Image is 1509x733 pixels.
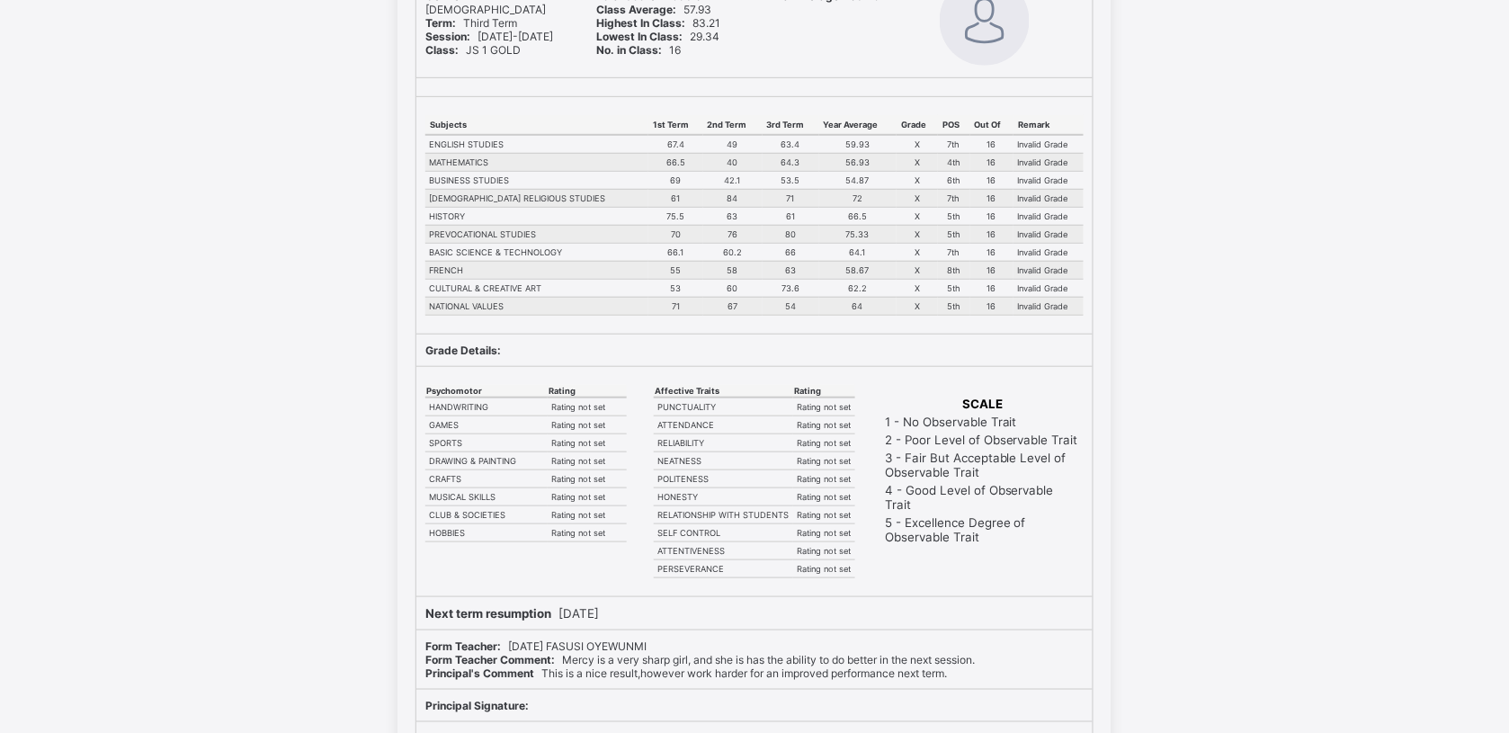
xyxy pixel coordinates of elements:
[897,115,938,135] th: Grade
[793,559,855,577] td: Rating not set
[648,297,703,315] td: 71
[597,3,677,16] b: Class Average:
[763,207,819,225] td: 61
[970,207,1014,225] td: 16
[1013,171,1084,189] td: Invalid Grade
[793,434,855,451] td: Rating not set
[897,279,938,297] td: X
[425,207,648,225] td: HISTORY
[703,243,763,261] td: 60.2
[703,171,763,189] td: 42.1
[648,189,703,207] td: 61
[425,606,551,621] b: Next term resumption
[425,469,548,487] td: CRAFTS
[597,43,663,57] b: No. in Class:
[597,16,721,30] span: 83.21
[648,171,703,189] td: 69
[425,30,470,43] b: Session:
[970,279,1014,297] td: 16
[597,16,686,30] b: Highest In Class:
[425,653,975,666] span: Mercy is a very sharp girl, and she is has the ability to do better in the next session.
[1013,261,1084,279] td: Invalid Grade
[897,207,938,225] td: X
[703,135,763,154] td: 49
[938,189,969,207] td: 7th
[897,135,938,154] td: X
[548,385,627,398] th: Rating
[548,469,627,487] td: Rating not set
[648,243,703,261] td: 66.1
[884,396,1082,412] th: SCALE
[819,225,897,243] td: 75.33
[793,469,855,487] td: Rating not set
[425,639,501,653] b: Form Teacher:
[938,171,969,189] td: 6th
[654,385,793,398] th: Affective Traits
[938,115,969,135] th: POS
[648,135,703,154] td: 67.4
[938,225,969,243] td: 5th
[548,451,627,469] td: Rating not set
[1013,243,1084,261] td: Invalid Grade
[425,279,648,297] td: CULTURAL & CREATIVE ART
[654,434,793,451] td: RELIABILITY
[970,261,1014,279] td: 16
[897,243,938,261] td: X
[703,279,763,297] td: 60
[793,541,855,559] td: Rating not set
[793,505,855,523] td: Rating not set
[1013,297,1084,315] td: Invalid Grade
[819,261,897,279] td: 58.67
[763,261,819,279] td: 63
[897,261,938,279] td: X
[884,432,1082,448] td: 2 - Poor Level of Observable Trait
[425,297,648,315] td: NATIONAL VALUES
[703,297,763,315] td: 67
[425,16,456,30] b: Term:
[654,487,793,505] td: HONESTY
[703,261,763,279] td: 58
[938,297,969,315] td: 5th
[763,225,819,243] td: 80
[1013,189,1084,207] td: Invalid Grade
[648,279,703,297] td: 53
[654,505,793,523] td: RELATIONSHIP WITH STUDENTS
[425,225,648,243] td: PREVOCATIONAL STUDIES
[703,153,763,171] td: 40
[654,451,793,469] td: NEATNESS
[938,135,969,154] td: 7th
[884,514,1082,545] td: 5 - Excellence Degree of Observable Trait
[938,207,969,225] td: 5th
[763,171,819,189] td: 53.5
[1013,135,1084,154] td: Invalid Grade
[425,385,548,398] th: Psychomotor
[970,189,1014,207] td: 16
[819,279,897,297] td: 62.2
[648,261,703,279] td: 55
[793,398,855,416] td: Rating not set
[654,523,793,541] td: SELF CONTROL
[819,153,897,171] td: 56.93
[819,135,897,154] td: 59.93
[793,487,855,505] td: Rating not set
[425,344,501,357] b: Grade Details:
[648,153,703,171] td: 66.5
[970,135,1014,154] td: 16
[648,207,703,225] td: 75.5
[793,385,855,398] th: Rating
[819,243,897,261] td: 64.1
[648,225,703,243] td: 70
[970,225,1014,243] td: 16
[1013,207,1084,225] td: Invalid Grade
[819,297,897,315] td: 64
[425,523,548,541] td: HOBBIES
[597,3,712,16] span: 57.93
[648,115,703,135] th: 1st Term
[425,666,534,680] b: Principal's Comment
[970,171,1014,189] td: 16
[425,699,529,712] b: Principal Signature:
[425,666,947,680] span: This is a nice result,however work harder for an improved performance next term.
[1013,153,1084,171] td: Invalid Grade
[425,261,648,279] td: FRENCH
[793,451,855,469] td: Rating not set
